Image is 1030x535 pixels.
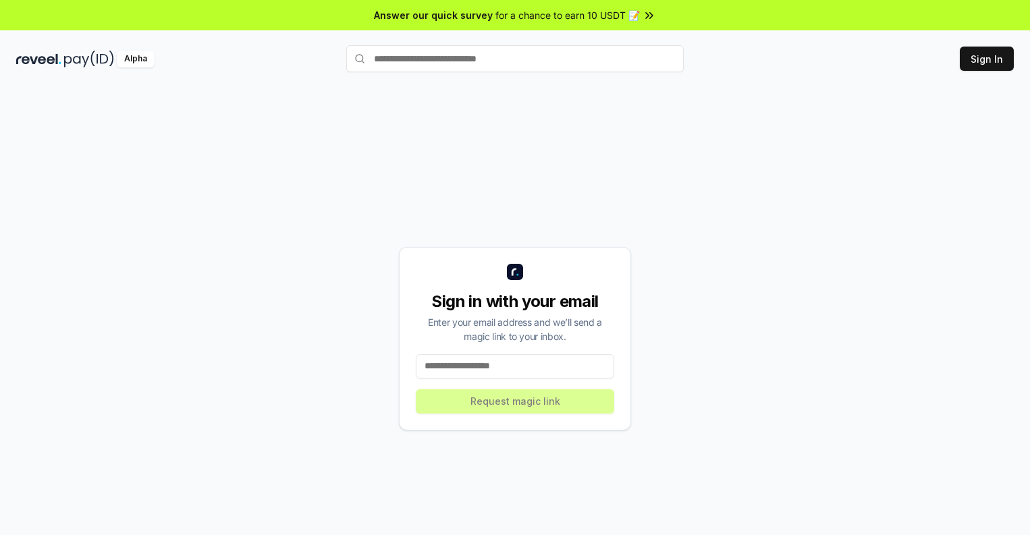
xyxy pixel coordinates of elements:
[117,51,155,67] div: Alpha
[960,47,1014,71] button: Sign In
[507,264,523,280] img: logo_small
[495,8,640,22] span: for a chance to earn 10 USDT 📝
[416,291,614,312] div: Sign in with your email
[416,315,614,343] div: Enter your email address and we’ll send a magic link to your inbox.
[64,51,114,67] img: pay_id
[374,8,493,22] span: Answer our quick survey
[16,51,61,67] img: reveel_dark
